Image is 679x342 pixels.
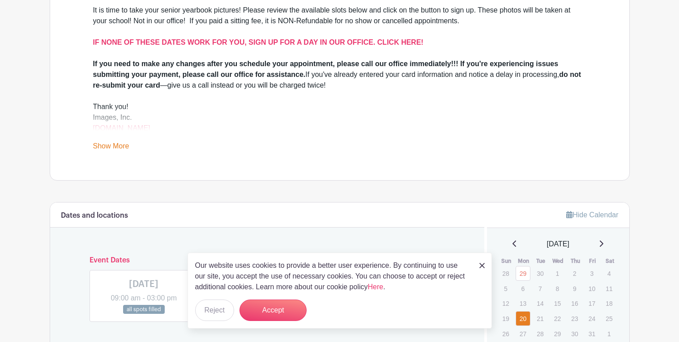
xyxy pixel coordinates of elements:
p: 13 [516,296,530,310]
p: 24 [585,312,599,325]
a: Here [368,283,384,291]
th: Wed [550,257,567,266]
p: 16 [567,296,582,310]
strong: do not re-submit your card [93,71,581,89]
p: 8 [550,282,565,296]
p: 25 [602,312,616,325]
p: 26 [498,327,513,341]
p: 1 [602,327,616,341]
p: 12 [498,296,513,310]
p: 1 [550,266,565,280]
th: Sun [498,257,515,266]
p: 21 [533,312,547,325]
p: 10 [585,282,599,296]
p: 31 [585,327,599,341]
p: 9 [567,282,582,296]
p: 3 [585,266,599,280]
div: If you've already entered your card information and notice a delay in processing, —give us a call... [93,59,586,91]
button: Reject [195,300,234,321]
p: 28 [533,327,547,341]
p: 19 [498,312,513,325]
p: 17 [585,296,599,310]
p: 29 [550,327,565,341]
th: Mon [515,257,533,266]
a: [DOMAIN_NAME] [93,124,150,132]
h6: Event Dates [82,256,453,265]
img: close_button-5f87c8562297e5c2d7936805f587ecaba9071eb48480494691a3f1689db116b3.svg [479,263,485,268]
p: 30 [567,327,582,341]
p: 23 [567,312,582,325]
p: 11 [602,282,616,296]
p: 5 [498,282,513,296]
span: [DATE] [547,239,569,249]
th: Sat [601,257,619,266]
strong: If you need to make any changes after you schedule your appointment, please call our office immed... [93,60,559,78]
div: Images, Inc. [93,112,586,134]
a: 20 [516,311,530,326]
a: Show More [93,142,129,153]
p: 6 [516,282,530,296]
p: 30 [533,266,547,280]
div: It is time to take your senior yearbook pictures! Please review the available slots below and cli... [93,5,586,59]
a: Hide Calendar [566,211,618,219]
a: 29 [516,266,530,281]
p: 22 [550,312,565,325]
h6: Dates and locations [61,211,128,220]
p: 15 [550,296,565,310]
p: 27 [516,327,530,341]
p: 18 [602,296,616,310]
p: Our website uses cookies to provide a better user experience. By continuing to use our site, you ... [195,260,470,292]
p: 4 [602,266,616,280]
a: IF NONE OF THESE DATES WORK FOR YOU, SIGN UP FOR A DAY IN OUR OFFICE. CLICK HERE! [93,38,423,46]
p: 28 [498,266,513,280]
p: 7 [533,282,547,296]
div: Thank you! [93,101,586,112]
p: 2 [567,266,582,280]
p: 14 [533,296,547,310]
th: Thu [567,257,584,266]
th: Tue [532,257,550,266]
button: Accept [239,300,307,321]
th: Fri [584,257,602,266]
